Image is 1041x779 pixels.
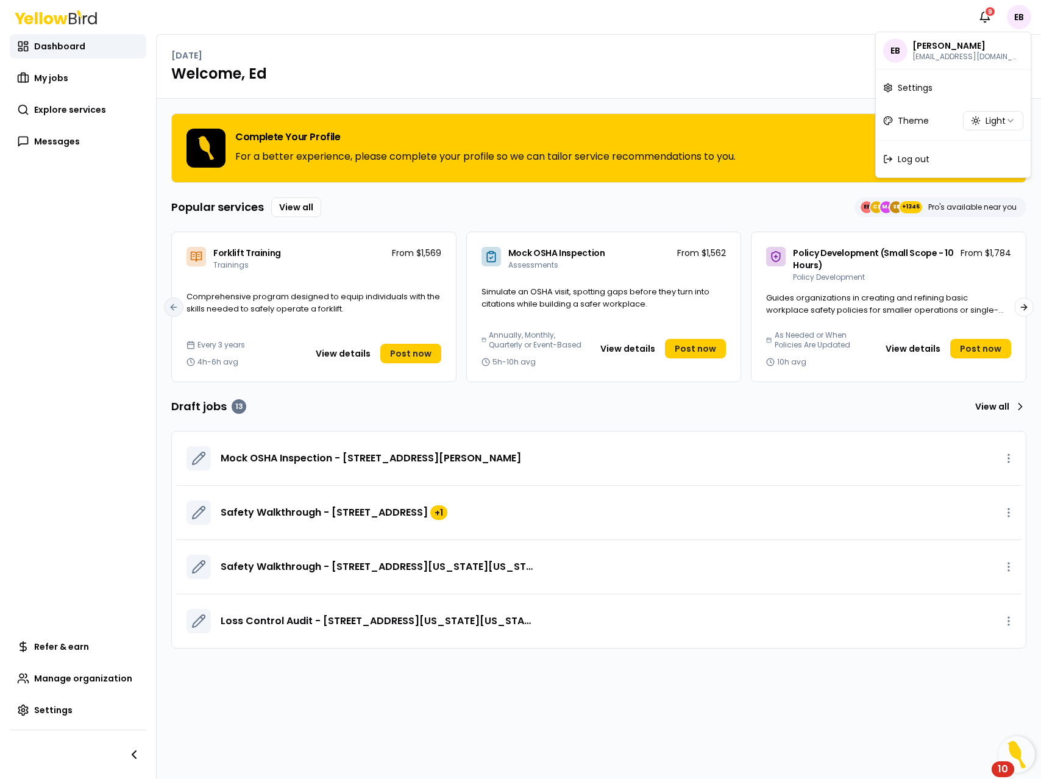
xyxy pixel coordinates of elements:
p: eborromeo+org@goyellowbird.com [912,52,1020,62]
span: EB [883,38,908,63]
span: Theme [898,115,929,127]
p: Ed Borromeo [912,40,1020,52]
span: Settings [898,82,933,94]
span: Log out [898,153,929,165]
